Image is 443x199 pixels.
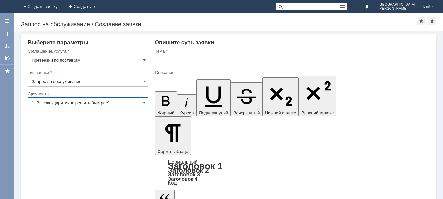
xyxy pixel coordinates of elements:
a: Заголовок 2 [168,167,209,174]
span: Опишите суть заявки [155,39,214,46]
span: Курсив [179,110,194,115]
div: Сделать домашней страницей [428,17,436,25]
button: Формат абзаца [155,116,191,155]
button: Курсив [177,94,196,116]
button: Нижний индекс [262,77,299,116]
span: [GEOGRAPHIC_DATA] [378,3,415,7]
a: Заголовок 4 [168,176,197,182]
span: Жирный [158,110,175,115]
div: Тема [155,49,429,53]
button: Жирный [155,91,177,116]
a: Создать заявку [2,29,12,39]
a: Мои заявки [2,41,12,51]
span: Верхний индекс [301,110,334,115]
div: Тип заявки [28,70,147,75]
a: Заголовок 1 [168,161,223,171]
div: Описание [155,70,429,75]
button: Верхний индекс [299,76,336,116]
a: Мои согласования [2,52,12,63]
button: Зачеркнутый [231,82,262,116]
div: Срочность [28,92,147,96]
span: Выберите параметры [28,39,88,46]
div: Создать [66,3,99,10]
button: Подчеркнутый [196,79,231,116]
div: Соглашение/Услуга [28,49,147,53]
a: Нормальный [168,159,198,165]
a: Заголовок 3 [168,171,200,177]
span: [PERSON_NAME] [378,7,415,10]
div: Добавить в избранное [417,17,425,25]
div: Запрос на обслуживание / Создание заявки [21,21,417,28]
span: Нижний индекс [265,110,296,115]
span: Подчеркнутый [199,110,228,115]
span: Расширенный поиск [340,3,347,9]
div: Формат абзаца [155,160,430,185]
span: Зачеркнутый [233,110,260,115]
span: Формат абзаца [158,149,188,154]
a: Код [168,180,177,186]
